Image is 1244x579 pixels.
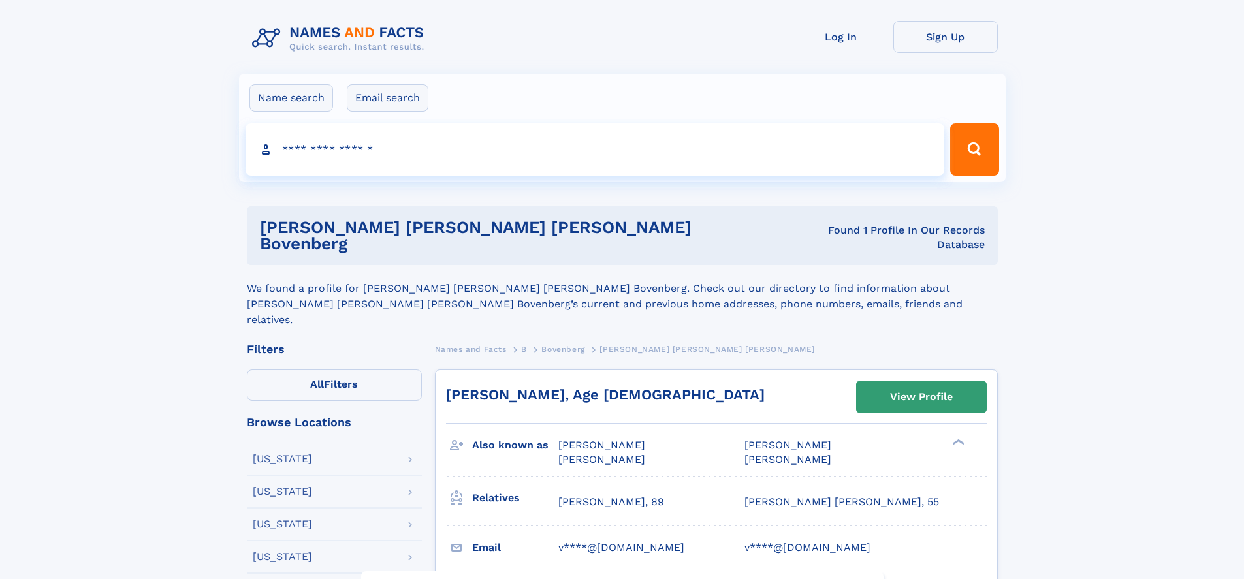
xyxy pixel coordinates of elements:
div: [US_STATE] [253,519,312,529]
h1: [PERSON_NAME] [PERSON_NAME] [PERSON_NAME] Bovenberg [260,219,779,252]
a: Bovenberg [541,341,584,357]
div: Filters [247,343,422,355]
span: [PERSON_NAME] [744,453,831,465]
span: [PERSON_NAME] [558,453,645,465]
label: Name search [249,84,333,112]
label: Email search [347,84,428,112]
div: ❯ [949,438,965,446]
div: [US_STATE] [253,486,312,497]
div: Browse Locations [247,416,422,428]
span: B [521,345,527,354]
a: [PERSON_NAME], Age [DEMOGRAPHIC_DATA] [446,386,765,403]
a: [PERSON_NAME], 89 [558,495,664,509]
button: Search Button [950,123,998,176]
a: View Profile [857,381,986,413]
a: Names and Facts [435,341,507,357]
div: Found 1 Profile In Our Records Database [779,223,985,252]
span: Bovenberg [541,345,584,354]
span: [PERSON_NAME] [PERSON_NAME] [PERSON_NAME] [599,345,815,354]
div: We found a profile for [PERSON_NAME] [PERSON_NAME] [PERSON_NAME] Bovenberg. Check out our directo... [247,265,998,328]
a: Log In [789,21,893,53]
div: [US_STATE] [253,454,312,464]
div: View Profile [890,382,953,412]
a: B [521,341,527,357]
span: [PERSON_NAME] [558,439,645,451]
span: All [310,378,324,390]
a: Sign Up [893,21,998,53]
label: Filters [247,369,422,401]
h3: Email [472,537,558,559]
h3: Relatives [472,487,558,509]
input: search input [246,123,945,176]
a: [PERSON_NAME] [PERSON_NAME], 55 [744,495,939,509]
h3: Also known as [472,434,558,456]
div: [US_STATE] [253,552,312,562]
span: [PERSON_NAME] [744,439,831,451]
img: Logo Names and Facts [247,21,435,56]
